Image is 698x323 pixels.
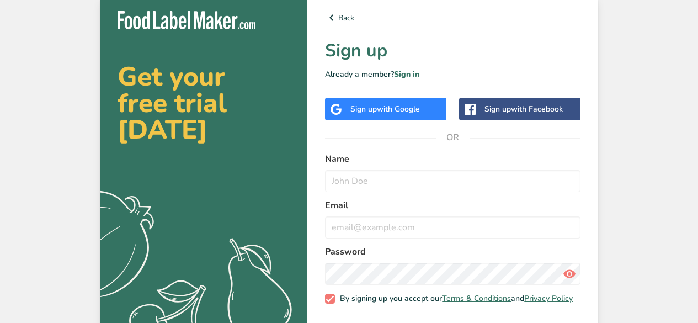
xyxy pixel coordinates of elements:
input: email@example.com [325,216,580,239]
input: John Doe [325,170,580,192]
a: Sign in [394,69,419,80]
a: Back [325,11,580,24]
span: with Google [377,104,420,114]
a: Terms & Conditions [442,293,511,304]
label: Email [325,199,580,212]
span: By signing up you accept our and [335,294,573,304]
p: Already a member? [325,68,580,80]
span: with Facebook [511,104,563,114]
img: Food Label Maker [118,11,255,29]
span: OR [436,121,470,154]
label: Name [325,152,580,166]
h2: Get your free trial [DATE] [118,63,290,143]
div: Sign up [350,103,420,115]
a: Privacy Policy [524,293,573,304]
h1: Sign up [325,38,580,64]
label: Password [325,245,580,258]
div: Sign up [484,103,563,115]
